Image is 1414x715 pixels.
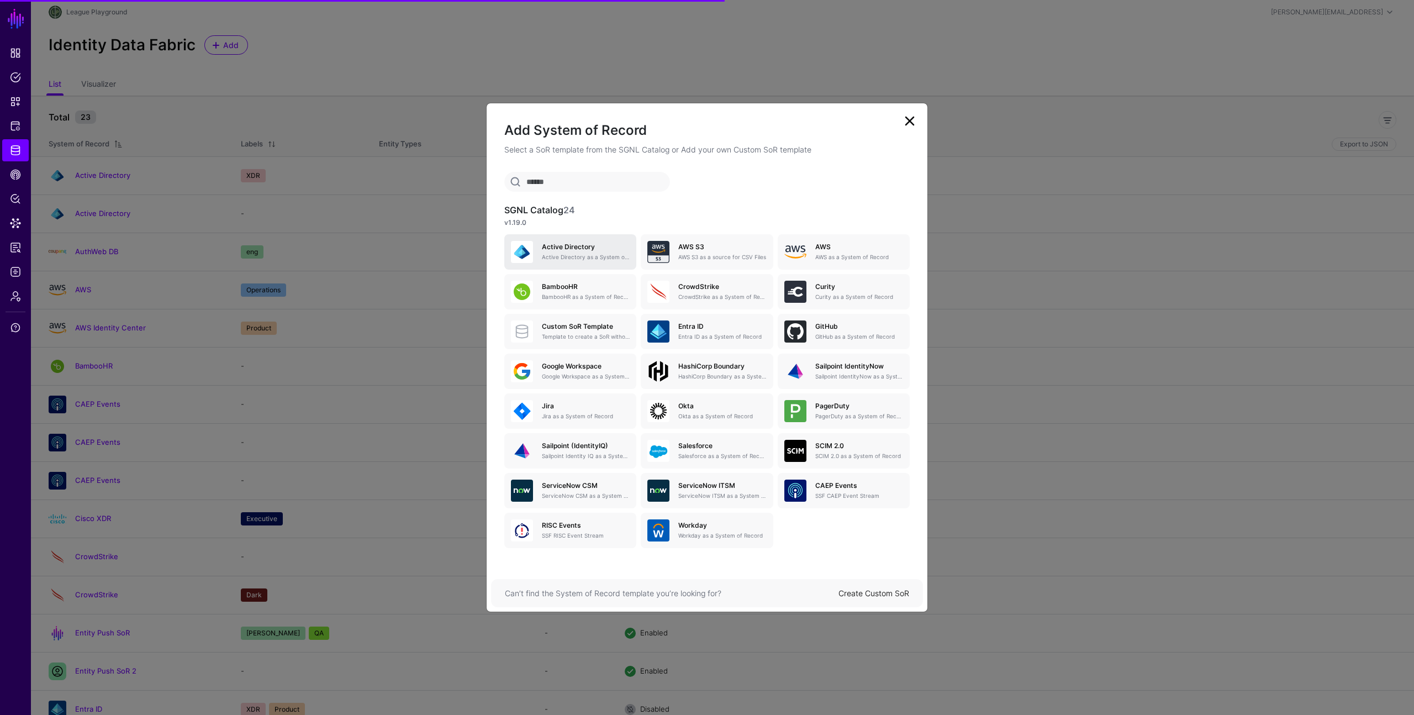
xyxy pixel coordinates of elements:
a: AWSAWS as a System of Record [778,234,910,270]
h2: Add System of Record [504,121,910,140]
a: SalesforceSalesforce as a System of Record [641,433,773,469]
a: CurityCurity as a System of Record [778,274,910,309]
img: svg+xml;base64,PHN2ZyB3aWR0aD0iNjQiIGhlaWdodD0iNjQiIHZpZXdCb3g9IjAgMCA2NCA2NCIgZmlsbD0ibm9uZSIgeG... [511,480,533,502]
img: svg+xml;base64,PHN2ZyB3aWR0aD0iNjQiIGhlaWdodD0iNjQiIHZpZXdCb3g9IjAgMCA2NCA2NCIgZmlsbD0ibm9uZSIgeG... [511,281,533,303]
img: svg+xml;base64,PHN2ZyB3aWR0aD0iNjQiIGhlaWdodD0iNjQiIHZpZXdCb3g9IjAgMCA2NCA2NCIgZmlsbD0ibm9uZSIgeG... [784,360,806,382]
a: CrowdStrikeCrowdStrike as a System of Record [641,274,773,309]
p: SCIM 2.0 as a System of Record [815,452,903,460]
a: SCIM 2.0SCIM 2.0 as a System of Record [778,433,910,469]
img: svg+xml;base64,PHN2ZyB3aWR0aD0iNjQiIGhlaWdodD0iNjQiIHZpZXdCb3g9IjAgMCA2NCA2NCIgZmlsbD0ibm9uZSIgeG... [511,440,533,462]
img: svg+xml;base64,PHN2ZyB3aWR0aD0iNjQiIGhlaWdodD0iNjQiIHZpZXdCb3g9IjAgMCA2NCA2NCIgZmlsbD0ibm9uZSIgeG... [511,400,533,422]
h5: BambooHR [542,283,630,291]
h5: Custom SoR Template [542,323,630,330]
img: svg+xml;base64,PHN2ZyB3aWR0aD0iNjQiIGhlaWdodD0iNjQiIHZpZXdCb3g9IjAgMCA2NCA2NCIgZmlsbD0ibm9uZSIgeG... [647,241,669,263]
img: svg+xml;base64,PHN2ZyB3aWR0aD0iNjQiIGhlaWdodD0iNjQiIHZpZXdCb3g9IjAgMCA2NCA2NCIgZmlsbD0ibm9uZSIgeG... [647,281,669,303]
h5: PagerDuty [815,402,903,410]
img: svg+xml;base64,PHN2ZyB3aWR0aD0iNjQiIGhlaWdodD0iNjQiIHZpZXdCb3g9IjAgMCA2NCA2NCIgZmlsbD0ibm9uZSIgeG... [784,320,806,343]
img: svg+xml;base64,PHN2ZyB3aWR0aD0iNjQiIGhlaWdodD0iNjQiIHZpZXdCb3g9IjAgMCA2NCA2NCIgZmlsbD0ibm9uZSIgeG... [784,281,806,303]
img: svg+xml;base64,PHN2ZyB4bWxucz0iaHR0cDovL3d3dy53My5vcmcvMjAwMC9zdmciIHhtbG5zOnhsaW5rPSJodHRwOi8vd3... [784,241,806,263]
p: CrowdStrike as a System of Record [678,293,766,301]
img: svg+xml;base64,PHN2ZyB3aWR0aD0iNjQiIGhlaWdodD0iNjQiIHZpZXdCb3g9IjAgMCA2NCA2NCIgZmlsbD0ibm9uZSIgeG... [784,440,806,462]
h5: Workday [678,522,766,529]
h5: AWS S3 [678,243,766,251]
a: CAEP EventsSSF CAEP Event Stream [778,473,910,508]
h5: HashiCorp Boundary [678,362,766,370]
h5: Google Workspace [542,362,630,370]
h5: Curity [815,283,903,291]
div: Can’t find the System of Record template you’re looking for? [505,587,838,599]
img: svg+xml;base64,PHN2ZyB3aWR0aD0iNjQiIGhlaWdodD0iNjQiIHZpZXdCb3g9IjAgMCA2NCA2NCIgZmlsbD0ibm9uZSIgeG... [647,320,669,343]
h5: GitHub [815,323,903,330]
p: Jira as a System of Record [542,412,630,420]
strong: v1.19.0 [504,218,526,227]
h5: CAEP Events [815,482,903,490]
h5: RISC Events [542,522,630,529]
p: Salesforce as a System of Record [678,452,766,460]
p: ServiceNow CSM as a System of Record [542,492,630,500]
p: HashiCorp Boundary as a System of Record [678,372,766,381]
p: Template to create a SoR without any entities, attributes or relationships. Once created, you can... [542,333,630,341]
a: Custom SoR TemplateTemplate to create a SoR without any entities, attributes or relationships. On... [504,314,636,349]
img: svg+xml;base64,PHN2ZyB4bWxucz0iaHR0cDovL3d3dy53My5vcmcvMjAwMC9zdmciIHdpZHRoPSIxMDBweCIgaGVpZ2h0PS... [647,360,669,382]
h5: ServiceNow CSM [542,482,630,490]
p: Okta as a System of Record [678,412,766,420]
p: PagerDuty as a System of Record [815,412,903,420]
img: svg+xml;base64,PHN2ZyB3aWR0aD0iNjQiIGhlaWdodD0iNjQiIHZpZXdCb3g9IjAgMCA2NCA2NCIgZmlsbD0ibm9uZSIgeG... [784,480,806,502]
a: BambooHRBambooHR as a System of Record [504,274,636,309]
a: Sailpoint IdentityNowSailpoint IdentityNow as a System of Record [778,354,910,389]
a: Entra IDEntra ID as a System of Record [641,314,773,349]
h5: Okta [678,402,766,410]
p: ServiceNow ITSM as a System of Record [678,492,766,500]
img: svg+xml;base64,PHN2ZyB3aWR0aD0iNjQiIGhlaWdodD0iNjQiIHZpZXdCb3g9IjAgMCA2NCA2NCIgZmlsbD0ibm9uZSIgeG... [647,480,669,502]
h5: ServiceNow ITSM [678,482,766,490]
a: GitHubGitHub as a System of Record [778,314,910,349]
h3: SGNL Catalog [504,205,910,215]
a: Active DirectoryActive Directory as a System of Record [504,234,636,270]
h5: Sailpoint IdentityNow [815,362,903,370]
a: AWS S3AWS S3 as a source for CSV Files [641,234,773,270]
p: AWS S3 as a source for CSV Files [678,253,766,261]
img: svg+xml;base64,PHN2ZyB3aWR0aD0iNjQiIGhlaWdodD0iNjQiIHZpZXdCb3g9IjAgMCA2NCA2NCIgZmlsbD0ibm9uZSIgeG... [511,360,533,382]
img: svg+xml;base64,PHN2ZyB3aWR0aD0iNjQiIGhlaWdodD0iNjQiIHZpZXdCb3g9IjAgMCA2NCA2NCIgZmlsbD0ibm9uZSIgeG... [511,519,533,541]
h5: Sailpoint (IdentityIQ) [542,442,630,450]
p: AWS as a System of Record [815,253,903,261]
p: Workday as a System of Record [678,532,766,540]
a: PagerDutyPagerDuty as a System of Record [778,393,910,429]
p: BambooHR as a System of Record [542,293,630,301]
p: GitHub as a System of Record [815,333,903,341]
img: svg+xml;base64,PHN2ZyB3aWR0aD0iNjQiIGhlaWdodD0iNjQiIHZpZXdCb3g9IjAgMCA2NCA2NCIgZmlsbD0ibm9uZSIgeG... [647,440,669,462]
h5: Salesforce [678,442,766,450]
p: Curity as a System of Record [815,293,903,301]
a: ServiceNow ITSMServiceNow ITSM as a System of Record [641,473,773,508]
img: svg+xml;base64,PHN2ZyB3aWR0aD0iNjQiIGhlaWdodD0iNjQiIHZpZXdCb3g9IjAgMCA2NCA2NCIgZmlsbD0ibm9uZSIgeG... [647,519,669,541]
a: JiraJira as a System of Record [504,393,636,429]
p: SSF RISC Event Stream [542,532,630,540]
p: Select a SoR template from the SGNL Catalog or Add your own Custom SoR template [504,144,910,155]
a: Sailpoint (IdentityIQ)Sailpoint Identity IQ as a System of Record [504,433,636,469]
h5: CrowdStrike [678,283,766,291]
img: svg+xml;base64,PHN2ZyB3aWR0aD0iNjQiIGhlaWdodD0iNjQiIHZpZXdCb3g9IjAgMCA2NCA2NCIgZmlsbD0ibm9uZSIgeG... [511,241,533,263]
h5: Active Directory [542,243,630,251]
a: WorkdayWorkday as a System of Record [641,513,773,548]
a: HashiCorp BoundaryHashiCorp Boundary as a System of Record [641,354,773,389]
p: Entra ID as a System of Record [678,333,766,341]
a: Create Custom SoR [838,588,909,598]
h5: SCIM 2.0 [815,442,903,450]
a: ServiceNow CSMServiceNow CSM as a System of Record [504,473,636,508]
h5: Jira [542,402,630,410]
p: Google Workspace as a System of Record [542,372,630,381]
a: RISC EventsSSF RISC Event Stream [504,513,636,548]
h5: Entra ID [678,323,766,330]
img: svg+xml;base64,PHN2ZyB3aWR0aD0iNjQiIGhlaWdodD0iNjQiIHZpZXdCb3g9IjAgMCA2NCA2NCIgZmlsbD0ibm9uZSIgeG... [784,400,806,422]
p: Active Directory as a System of Record [542,253,630,261]
p: Sailpoint Identity IQ as a System of Record [542,452,630,460]
p: Sailpoint IdentityNow as a System of Record [815,372,903,381]
h5: AWS [815,243,903,251]
a: Google WorkspaceGoogle Workspace as a System of Record [504,354,636,389]
img: svg+xml;base64,PHN2ZyB3aWR0aD0iNjQiIGhlaWdodD0iNjQiIHZpZXdCb3g9IjAgMCA2NCA2NCIgZmlsbD0ibm9uZSIgeG... [647,400,669,422]
span: 24 [563,204,575,215]
p: SSF CAEP Event Stream [815,492,903,500]
a: OktaOkta as a System of Record [641,393,773,429]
